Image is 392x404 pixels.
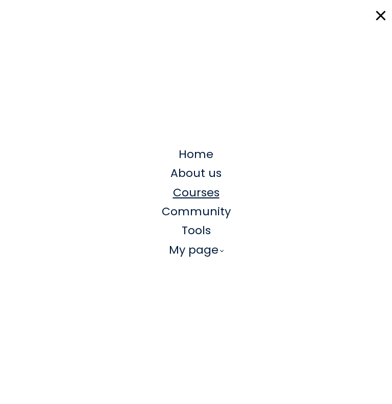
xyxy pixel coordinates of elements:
[173,183,220,202] a: Courses
[162,204,231,219] span: Community
[169,240,223,259] a: My page
[162,202,231,221] a: Community
[179,146,213,162] span: Home
[170,165,222,181] span: About us
[179,145,213,164] a: Home
[170,164,222,183] a: About us
[182,222,211,238] span: Tools
[182,221,211,240] a: Tools
[173,185,220,200] span: Courses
